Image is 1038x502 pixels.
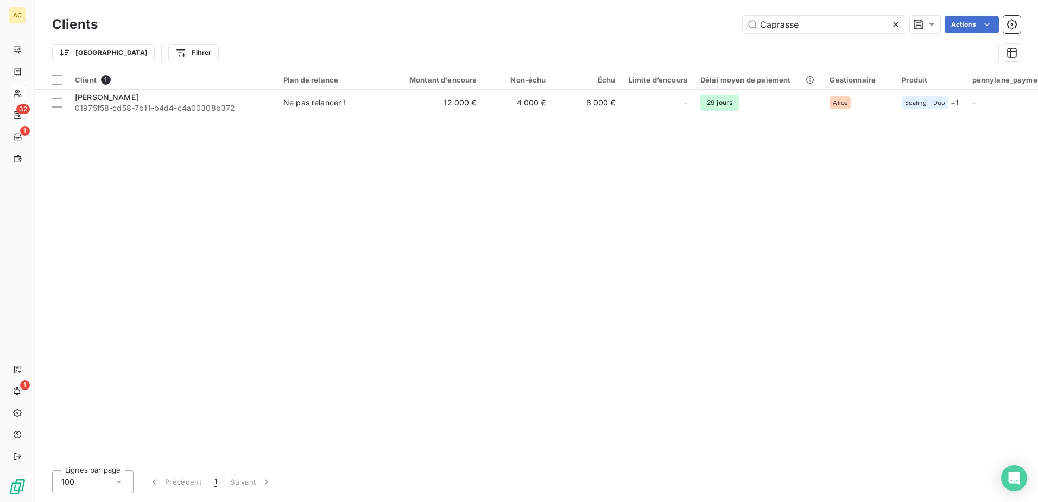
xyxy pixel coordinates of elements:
span: - [972,98,976,107]
button: Actions [945,16,999,33]
span: 1 [20,380,30,390]
span: - [684,97,687,108]
div: Produit [902,76,959,84]
span: 01975f58-cd58-7b11-b4d4-c4a00308b372 [75,103,270,114]
div: Gestionnaire [830,76,889,84]
h3: Clients [52,15,98,34]
div: Échu [559,76,616,84]
span: Scaling - Duo [905,99,945,106]
div: Open Intercom Messenger [1001,465,1027,491]
button: Filtrer [168,44,218,61]
span: 1 [20,126,30,136]
input: Rechercher [743,16,906,33]
span: [PERSON_NAME] [75,92,138,102]
span: 100 [61,476,74,487]
div: Délai moyen de paiement [700,76,817,84]
div: Limite d’encours [629,76,687,84]
button: [GEOGRAPHIC_DATA] [52,44,155,61]
div: Non-échu [490,76,546,84]
div: Ne pas relancer ! [283,97,346,108]
div: Plan de relance [283,76,383,84]
span: 1 [214,476,217,487]
td: 4 000 € [483,90,553,116]
span: 32 [16,104,30,114]
div: Montant d'encours [396,76,477,84]
img: Logo LeanPay [9,478,26,495]
div: AC [9,7,26,24]
button: Précédent [142,470,208,493]
span: Alice [833,99,847,106]
td: 12 000 € [390,90,483,116]
td: 8 000 € [553,90,622,116]
span: 1 [101,75,111,85]
button: 1 [208,470,224,493]
button: Suivant [224,470,279,493]
span: 29 jours [700,95,739,111]
span: + 1 [951,97,959,108]
span: Client [75,76,97,84]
